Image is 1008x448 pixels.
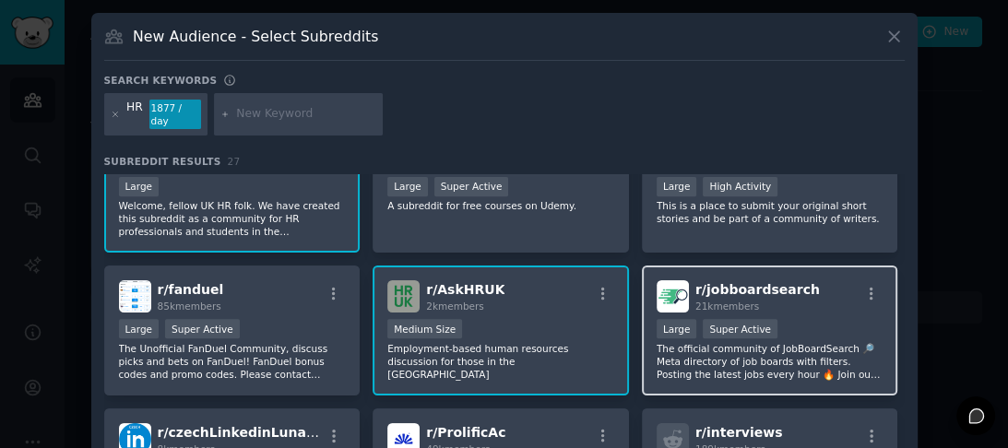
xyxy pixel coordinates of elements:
span: r/ jobboardsearch [695,282,820,297]
div: Large [657,319,697,338]
span: 85k members [158,301,221,312]
input: New Keyword [236,106,376,123]
div: Large [387,177,428,196]
span: r/ fanduel [158,282,224,297]
div: Super Active [703,319,777,338]
div: Large [119,177,160,196]
div: Medium Size [387,319,462,338]
p: A subreddit for free courses on Udemy. [387,199,614,212]
span: r/ ProlificAc [426,425,505,440]
div: Super Active [434,177,509,196]
span: r/ czechLinkedinLunatics [158,425,333,440]
div: HR [126,100,143,129]
img: AskHRUK [387,280,420,312]
div: Large [119,319,160,338]
span: 27 [228,156,241,167]
div: Super Active [165,319,240,338]
img: fanduel [119,280,151,312]
span: r/ interviews [695,425,783,440]
p: This is a place to submit your original short stories and be part of a community of writers. [657,199,883,225]
p: Employment-based human resources discussion for those in the [GEOGRAPHIC_DATA] [387,342,614,381]
p: The Unofficial FanDuel Community, discuss picks and bets on FanDuel! FanDuel bonus codes and prom... [119,342,346,381]
span: r/ AskHRUK [426,282,504,297]
p: The official community of JobBoardSearch 🔎 Meta directory of job boards with filters. Posting the... [657,342,883,381]
img: jobboardsearch [657,280,689,312]
div: High Activity [703,177,777,196]
h3: New Audience - Select Subreddits [133,27,378,46]
span: Subreddit Results [104,155,221,168]
p: Welcome, fellow UK HR folk. We have created this subreddit as a community for HR professionals an... [119,199,346,238]
span: 2k members [426,301,484,312]
div: Large [657,177,697,196]
div: 1877 / day [149,100,201,129]
h3: Search keywords [104,74,218,87]
span: 21k members [695,301,759,312]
